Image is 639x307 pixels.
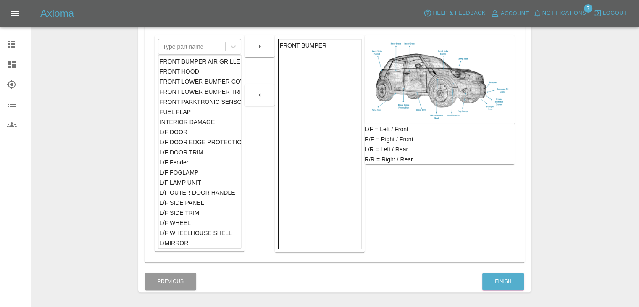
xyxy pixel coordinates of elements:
div: L/F SIDE PANEL [160,198,240,208]
div: L/F = Left / Front R/F = Right / Front L/R = Left / Rear R/R = Right / Rear [365,124,515,164]
span: Logout [603,8,627,18]
button: Finish [482,273,524,290]
div: L/F LAMP UNIT [160,177,240,188]
h5: Axioma [40,7,74,20]
div: L/F DOOR TRIM [160,147,240,157]
img: car [368,39,511,121]
div: L/MIRROR [160,238,240,248]
a: Account [488,7,531,20]
button: Open drawer [5,3,25,24]
div: L/F DOOR EDGE PROTECTION [160,137,240,147]
div: L/F OUTER DOOR HANDLE [160,188,240,198]
div: L/F DOOR [160,127,240,137]
button: Logout [592,7,629,20]
div: L/F FOGLAMP [160,167,240,177]
div: FRONT LOWER BUMPER TRIM [160,87,240,97]
div: L/F SIDE TRIM [160,208,240,218]
div: INTERIOR DAMAGE [160,117,240,127]
div: L/F WHEELHOUSE SHELL [160,228,240,238]
button: Help & Feedback [421,7,487,20]
span: Notifications [542,8,586,18]
div: L/F WHEEL [160,218,240,228]
button: Previous [145,273,196,290]
div: L/F Fender [160,157,240,167]
div: FRONT PARKTRONIC SENSOR/S [160,97,240,107]
div: FRONT BUMPER [279,40,360,50]
span: Account [501,9,529,19]
div: FRONT BUMPER AIR GRILLE [160,56,240,66]
div: FRONT LOWER BUMPER COVER [160,77,240,87]
span: 7 [584,4,592,13]
button: Notifications [531,7,588,20]
div: FRONT HOOD [160,66,240,77]
div: FUEL FLAP [160,107,240,117]
span: Help & Feedback [433,8,485,18]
